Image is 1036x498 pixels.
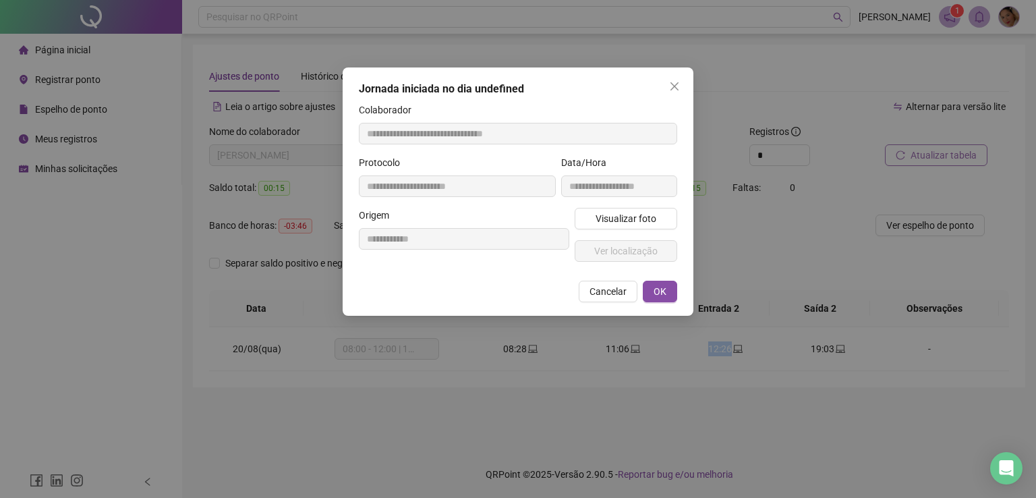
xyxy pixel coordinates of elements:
[589,284,627,299] span: Cancelar
[359,103,420,117] label: Colaborador
[664,76,685,97] button: Close
[669,81,680,92] span: close
[359,155,409,170] label: Protocolo
[561,155,615,170] label: Data/Hora
[575,208,677,229] button: Visualizar foto
[643,281,677,302] button: OK
[579,281,637,302] button: Cancelar
[359,208,398,223] label: Origem
[359,81,677,97] div: Jornada iniciada no dia undefined
[990,452,1023,485] div: Open Intercom Messenger
[654,284,666,299] span: OK
[596,211,656,226] span: Visualizar foto
[575,240,677,262] button: Ver localização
